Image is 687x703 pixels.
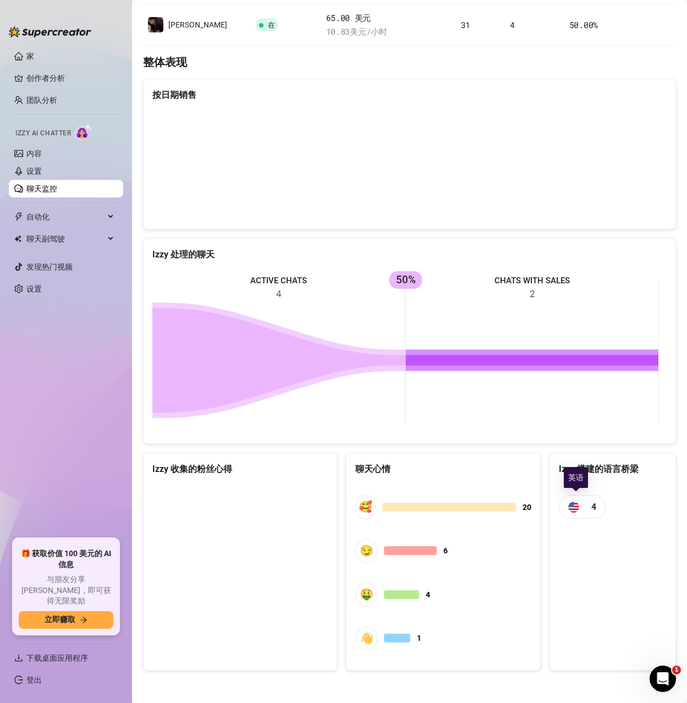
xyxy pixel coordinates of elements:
[75,124,92,140] img: 人工智能聊天
[366,26,387,37] font: /小时
[593,19,598,30] font: %
[355,464,391,474] font: 聊天心情
[591,502,596,512] font: 4
[26,234,65,243] font: 聊天副驾驶
[559,464,639,474] font: Izzy 搭建的语言桥梁
[360,587,373,601] font: 🤑
[510,19,515,30] font: 4
[26,69,114,87] a: 创作者分析
[14,235,21,243] img: 聊天副驾驶
[45,615,75,624] font: 立即赚取
[568,502,579,513] img: 我们
[15,129,71,137] font: Izzy AI Chatter
[360,544,373,557] font: 😏
[26,653,88,662] font: 下载桌面应用程序
[21,549,111,569] font: 🎁 获取价值 100 美元的 AI 信息
[568,473,584,482] font: 英语
[26,262,73,271] a: 发现热门视频
[143,56,187,69] font: 整体表现
[569,19,593,30] font: 50.00
[14,653,23,662] span: 下载
[326,12,371,23] font: 65.00 美元
[461,19,470,30] font: 31
[26,675,42,684] a: 登出
[26,167,42,175] a: 设置
[21,575,111,605] font: 与朋友分享 [PERSON_NAME]，即可获得无限奖励
[26,149,42,158] a: 内容
[360,631,373,645] font: 👋
[168,20,227,29] font: [PERSON_NAME]
[14,212,23,221] span: 霹雳
[152,464,232,474] font: Izzy 收集的粉丝心得
[523,503,531,512] font: 20
[26,284,42,293] a: 设置
[443,546,448,555] font: 6
[26,212,50,221] font: 自动化
[426,590,430,599] font: 4
[26,52,34,61] a: 家
[350,26,366,37] font: 美元
[80,616,87,624] span: 向右箭头
[650,666,676,692] iframe: 对讲机实时聊天
[417,634,421,642] font: 1
[152,249,215,260] font: Izzy 处理的聊天
[674,666,679,673] font: 1
[26,96,57,105] a: 团队分析
[326,26,350,37] font: 10.83
[148,17,163,32] img: 凯拉基斯
[359,500,372,513] font: 🥰
[268,21,275,29] font: 在
[152,90,196,100] font: 按日期销售
[26,184,57,193] a: 聊天监控
[19,611,113,629] button: 立即赚取向右箭头
[9,26,91,37] img: logo-BBDzfeDw.svg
